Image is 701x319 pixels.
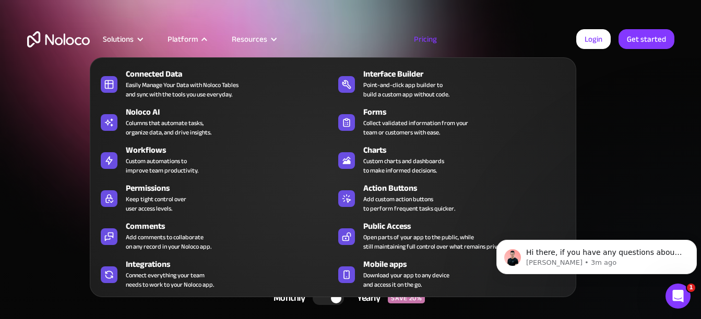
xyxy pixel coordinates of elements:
div: Yearly [344,290,388,306]
div: Open parts of your app to the public, while still maintaining full control over what remains priv... [363,232,507,251]
div: Comments [126,220,338,232]
a: IntegrationsConnect everything your teamneeds to work to your Noloco app. [96,256,333,291]
div: Custom automations to improve team productivity. [126,156,198,175]
a: Pricing [401,32,450,46]
a: Connected DataEasily Manage Your Data with Noloco Tablesand sync with the tools you use everyday. [96,66,333,101]
a: Public AccessOpen parts of your app to the public, whilestill maintaining full control over what ... [333,218,571,253]
iframe: Intercom live chat [666,284,691,309]
a: Login [576,29,611,49]
div: Add custom action buttons to perform frequent tasks quicker. [363,194,455,213]
div: Resources [219,32,288,46]
div: Easily Manage Your Data with Noloco Tables and sync with the tools you use everyday. [126,80,239,99]
span: 1 [687,284,695,292]
div: Public Access [363,220,575,232]
div: Platform [168,32,198,46]
div: Solutions [103,32,134,46]
div: Collect validated information from your team or customers with ease. [363,118,468,137]
a: WorkflowsCustom automations toimprove team productivity. [96,142,333,177]
div: Integrations [126,258,338,271]
h1: A plan for organizations of all sizes [27,109,674,141]
div: Interface Builder [363,68,575,80]
div: Mobile apps [363,258,575,271]
div: Solutions [90,32,155,46]
div: Forms [363,106,575,118]
a: Get started [619,29,674,49]
div: Point-and-click app builder to build a custom app without code. [363,80,449,99]
a: Mobile appsDownload your app to any deviceand access it on the go. [333,256,571,291]
a: FormsCollect validated information from yourteam or customers with ease. [333,104,571,139]
a: PermissionsKeep tight control overuser access levels. [96,180,333,215]
div: Columns that automate tasks, organize data, and drive insights. [126,118,211,137]
a: Noloco AIColumns that automate tasks,organize data, and drive insights. [96,104,333,139]
a: CommentsAdd comments to collaborateon any record in your Noloco app. [96,218,333,253]
div: Permissions [126,182,338,194]
div: Noloco AI [126,106,338,118]
div: Workflows [126,144,338,156]
div: Action Buttons [363,182,575,194]
div: Connected Data [126,68,338,80]
div: Add comments to collaborate on any record in your Noloco app. [126,232,211,251]
div: Connect everything your team needs to work to your Noloco app. [126,271,214,289]
a: Action ButtonsAdd custom action buttonsto perform frequent tasks quicker. [333,180,571,215]
div: Resources [232,32,267,46]
div: Keep tight control over user access levels. [126,194,186,213]
div: Charts [363,144,575,156]
div: SAVE 20% [388,293,425,303]
span: Download your app to any device and access it on the go. [363,271,449,289]
a: Interface BuilderPoint-and-click app builder tobuild a custom app without code. [333,66,571,101]
a: home [27,31,90,47]
iframe: Intercom notifications message [492,218,701,291]
a: ChartsCustom charts and dashboardsto make informed decisions. [333,142,571,177]
nav: Platform [90,43,576,297]
div: Platform [155,32,219,46]
div: Custom charts and dashboards to make informed decisions. [363,156,444,175]
div: Monthly [260,290,313,306]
